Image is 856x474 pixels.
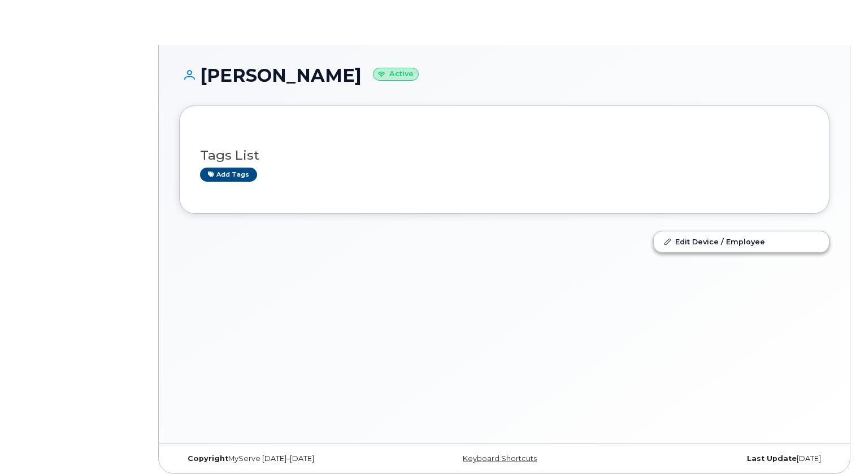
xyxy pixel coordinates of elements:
strong: Last Update [747,454,797,463]
a: Add tags [200,168,257,182]
div: [DATE] [612,454,829,463]
strong: Copyright [188,454,228,463]
small: Active [373,68,419,81]
h1: [PERSON_NAME] [179,65,829,85]
div: MyServe [DATE]–[DATE] [179,454,396,463]
a: Keyboard Shortcuts [463,454,537,463]
a: Edit Device / Employee [654,231,829,252]
h3: Tags List [200,148,809,163]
